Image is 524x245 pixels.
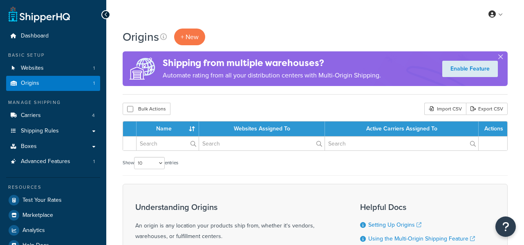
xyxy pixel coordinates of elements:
[6,223,100,238] a: Analytics
[22,227,45,234] span: Analytics
[21,128,59,135] span: Shipping Rules
[174,29,205,45] a: + New
[21,112,41,119] span: Carriers
[21,33,49,40] span: Dashboard
[137,137,199,150] input: Search
[479,121,507,136] th: Actions
[6,139,100,154] a: Boxes
[123,29,159,45] h1: Origins
[123,51,163,86] img: ad-origins-multi-dfa493678c5a35abed25fd24b4b8a3fa3505936ce257c16c00bdefe2f3200be3.png
[21,80,39,87] span: Origins
[6,208,100,223] a: Marketplace
[368,234,475,243] a: Using the Multi-Origin Shipping Feature
[6,108,100,123] a: Carriers 4
[6,61,100,76] li: Websites
[135,203,340,242] div: An origin is any location your products ship from, whether it's vendors, warehouses, or fulfillme...
[6,99,100,106] div: Manage Shipping
[325,121,479,136] th: Active Carriers Assigned To
[163,70,381,81] p: Automate rating from all your distribution centers with Multi-Origin Shipping.
[21,158,70,165] span: Advanced Features
[6,76,100,91] li: Origins
[93,65,95,72] span: 1
[424,103,466,115] div: Import CSV
[6,76,100,91] a: Origins 1
[360,203,477,212] h3: Helpful Docs
[21,143,37,150] span: Boxes
[123,103,170,115] button: Bulk Actions
[6,52,100,59] div: Basic Setup
[6,61,100,76] a: Websites 1
[325,137,478,150] input: Search
[123,157,178,169] label: Show entries
[134,157,165,169] select: Showentries
[6,184,100,191] div: Resources
[6,154,100,169] li: Advanced Features
[442,61,498,77] a: Enable Feature
[6,124,100,139] a: Shipping Rules
[6,154,100,169] a: Advanced Features 1
[6,108,100,123] li: Carriers
[495,216,516,237] button: Open Resource Center
[22,212,53,219] span: Marketplace
[92,112,95,119] span: 4
[93,80,95,87] span: 1
[466,103,508,115] a: Export CSV
[368,221,421,229] a: Setting Up Origins
[21,65,44,72] span: Websites
[199,121,325,136] th: Websites Assigned To
[199,137,325,150] input: Search
[137,121,199,136] th: Name
[135,203,340,212] h3: Understanding Origins
[22,197,62,204] span: Test Your Rates
[181,32,199,42] span: + New
[9,6,70,22] a: ShipperHQ Home
[163,56,381,70] h4: Shipping from multiple warehouses?
[6,29,100,44] a: Dashboard
[6,193,100,207] a: Test Your Rates
[93,158,95,165] span: 1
